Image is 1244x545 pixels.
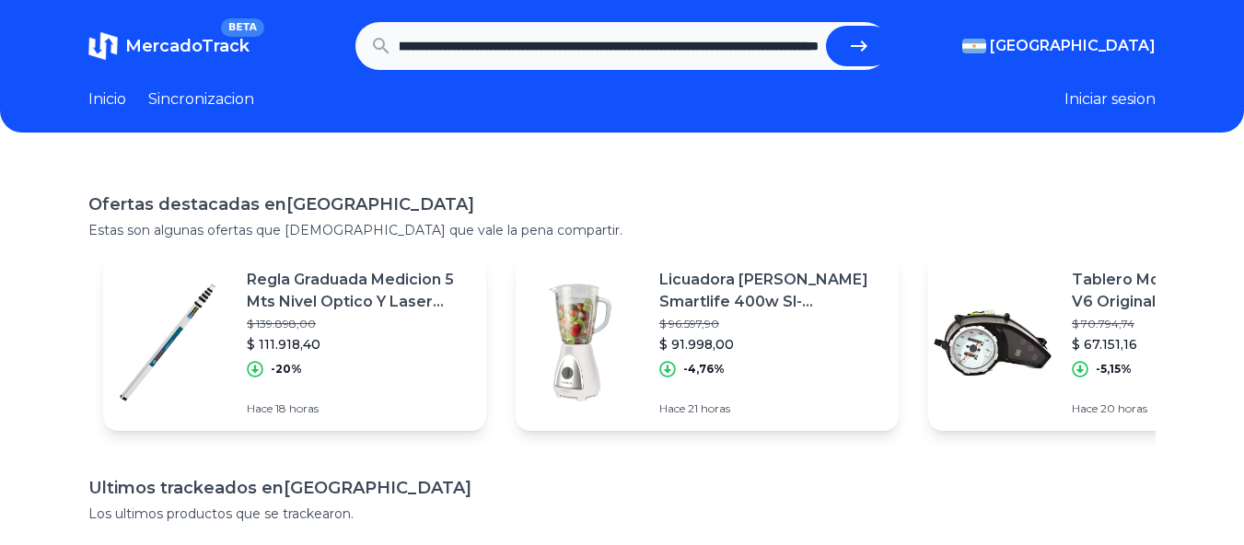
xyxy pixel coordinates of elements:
p: Hace 18 horas [247,401,471,416]
a: Featured imageLicuadora [PERSON_NAME] Smartlife 400w Sl-bl1008wpn Color Blanco$ 96.597,90$ 91.998... [516,254,899,431]
span: BETA [221,18,264,37]
button: Iniciar sesion [1064,88,1156,110]
p: Estas son algunas ofertas que [DEMOGRAPHIC_DATA] que vale la pena compartir. [88,221,1156,239]
button: [GEOGRAPHIC_DATA] [962,35,1156,57]
img: Featured image [103,278,232,407]
h1: Ultimos trackeados en [GEOGRAPHIC_DATA] [88,475,1156,501]
img: Featured image [516,278,645,407]
p: Licuadora [PERSON_NAME] Smartlife 400w Sl-bl1008wpn Color Blanco [659,269,884,313]
p: $ 96.597,90 [659,317,884,331]
img: Featured image [928,278,1057,407]
p: Regla Graduada Medicion 5 Mts Nivel Optico Y Laser [PERSON_NAME] Mm [247,269,471,313]
p: Hace 21 horas [659,401,884,416]
p: $ 111.918,40 [247,335,471,354]
p: -4,76% [683,362,725,377]
a: Sincronizacion [148,88,254,110]
a: Featured imageRegla Graduada Medicion 5 Mts Nivel Optico Y Laser [PERSON_NAME] Mm$ 139.898,00$ 11... [103,254,486,431]
p: -5,15% [1096,362,1132,377]
p: $ 139.898,00 [247,317,471,331]
span: [GEOGRAPHIC_DATA] [990,35,1156,57]
p: Los ultimos productos que se trackearon. [88,504,1156,523]
a: MercadoTrackBETA [88,31,250,61]
img: Argentina [962,39,986,53]
h1: Ofertas destacadas en [GEOGRAPHIC_DATA] [88,191,1156,217]
a: Inicio [88,88,126,110]
span: MercadoTrack [125,36,250,56]
img: MercadoTrack [88,31,118,61]
p: $ 91.998,00 [659,335,884,354]
p: -20% [271,362,302,377]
